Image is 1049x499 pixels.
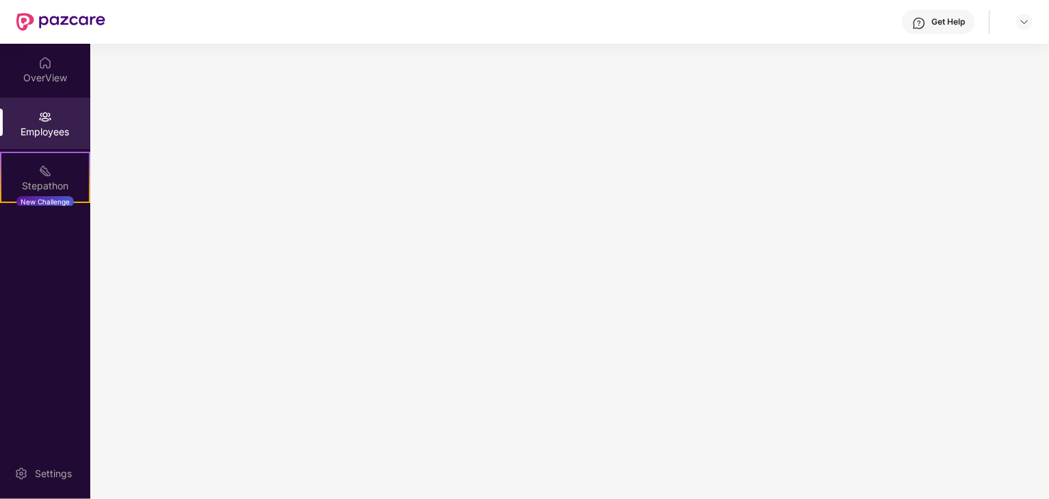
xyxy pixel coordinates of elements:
[31,467,76,481] div: Settings
[931,16,965,27] div: Get Help
[1,179,89,193] div: Stepathon
[1019,16,1030,27] img: svg+xml;base64,PHN2ZyBpZD0iRHJvcGRvd24tMzJ4MzIiIHhtbG5zPSJodHRwOi8vd3d3LnczLm9yZy8yMDAwL3N2ZyIgd2...
[38,110,52,124] img: svg+xml;base64,PHN2ZyBpZD0iRW1wbG95ZWVzIiB4bWxucz0iaHR0cDovL3d3dy53My5vcmcvMjAwMC9zdmciIHdpZHRoPS...
[14,467,28,481] img: svg+xml;base64,PHN2ZyBpZD0iU2V0dGluZy0yMHgyMCIgeG1sbnM9Imh0dHA6Ly93d3cudzMub3JnLzIwMDAvc3ZnIiB3aW...
[38,56,52,70] img: svg+xml;base64,PHN2ZyBpZD0iSG9tZSIgeG1sbnM9Imh0dHA6Ly93d3cudzMub3JnLzIwMDAvc3ZnIiB3aWR0aD0iMjAiIG...
[16,196,74,207] div: New Challenge
[912,16,926,30] img: svg+xml;base64,PHN2ZyBpZD0iSGVscC0zMngzMiIgeG1sbnM9Imh0dHA6Ly93d3cudzMub3JnLzIwMDAvc3ZnIiB3aWR0aD...
[16,13,105,31] img: New Pazcare Logo
[38,164,52,178] img: svg+xml;base64,PHN2ZyB4bWxucz0iaHR0cDovL3d3dy53My5vcmcvMjAwMC9zdmciIHdpZHRoPSIyMSIgaGVpZ2h0PSIyMC...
